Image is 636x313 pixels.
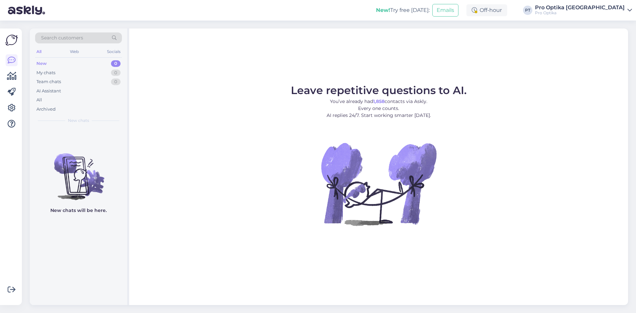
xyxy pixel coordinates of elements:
[291,98,467,119] p: You’ve already had contacts via Askly. Every one counts. AI replies 24/7. Start working smarter [...
[35,47,43,56] div: All
[36,70,55,76] div: My chats
[50,207,107,214] p: New chats will be here.
[36,78,61,85] div: Team chats
[535,5,632,16] a: Pro Optika [GEOGRAPHIC_DATA]Pro Optika
[535,10,625,16] div: Pro Optika
[36,60,47,67] div: New
[36,97,42,103] div: All
[30,141,127,201] img: No chats
[36,106,56,113] div: Archived
[68,118,89,124] span: New chats
[111,78,121,85] div: 0
[319,124,438,243] img: No Chat active
[5,34,18,46] img: Askly Logo
[111,60,121,67] div: 0
[36,88,61,94] div: AI Assistant
[376,6,430,14] div: Try free [DATE]:
[535,5,625,10] div: Pro Optika [GEOGRAPHIC_DATA]
[106,47,122,56] div: Socials
[111,70,121,76] div: 0
[373,98,385,104] b: 1,858
[291,84,467,97] span: Leave repetitive questions to AI.
[523,6,532,15] div: PT
[376,7,390,13] b: New!
[41,34,83,41] span: Search customers
[466,4,507,16] div: Off-hour
[432,4,458,17] button: Emails
[69,47,80,56] div: Web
